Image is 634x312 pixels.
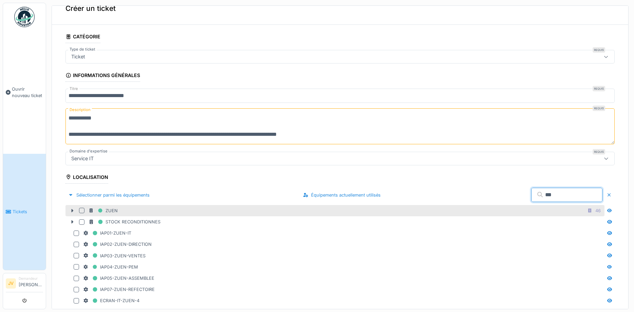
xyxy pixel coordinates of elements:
div: Requis [593,149,605,154]
div: Service IT [69,155,96,162]
label: Description [68,106,92,114]
div: Ticket [69,53,88,60]
div: Requis [593,47,605,53]
span: Ouvrir nouveau ticket [12,86,43,99]
div: Sélectionner parmi les équipements [65,190,152,200]
div: IAP03-ZUEN-VENTES [83,252,146,260]
div: Localisation [65,172,108,184]
div: ECRAN-IT-ZUEN-4 [83,296,139,305]
label: Titre [68,86,79,92]
div: Requis [593,86,605,91]
div: 46 [595,207,601,214]
div: STOCK RECONDITIONNES [89,218,160,226]
div: IAP02-ZUEN-DIRECTION [83,240,152,249]
div: IAP07-ZUEN-REFECTOIRE [83,285,155,294]
div: Informations générales [65,70,140,82]
li: [PERSON_NAME] [19,276,43,291]
div: IAP05-ZUEN-ASSEMBLEE [83,274,154,282]
a: Tickets [3,154,46,270]
div: ZUEN [89,206,118,215]
div: Équipements actuellement utilisés [300,190,383,200]
span: Tickets [13,208,43,215]
label: Type de ticket [68,47,97,52]
a: Ouvrir nouveau ticket [3,31,46,154]
img: Badge_color-CXgf-gQk.svg [14,7,35,27]
a: JV Demandeur[PERSON_NAME] [6,276,43,292]
div: Requis [593,106,605,111]
div: Demandeur [19,276,43,281]
div: IAP01-ZUEN-IT [83,229,131,237]
div: Catégorie [65,32,100,43]
div: IAP04-ZUEN-PEM [83,263,138,271]
li: JV [6,278,16,289]
label: Domaine d'expertise [68,148,109,154]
